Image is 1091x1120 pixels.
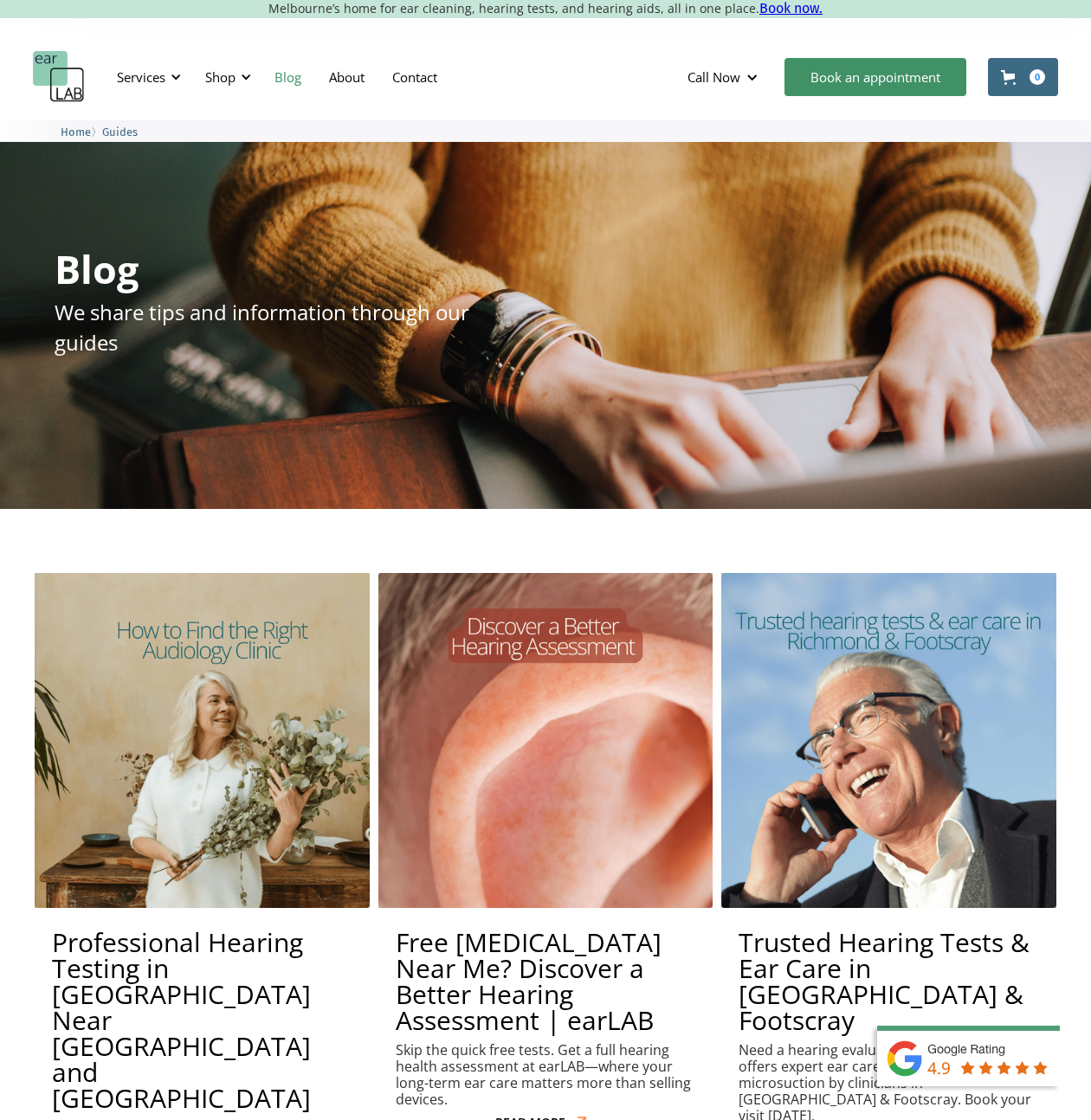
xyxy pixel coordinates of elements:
div: 0 [1030,69,1045,85]
a: home [33,51,85,103]
span: Guides [102,126,138,138]
p: Skip the quick free tests. Get a full hearing health assessment at earLAB—where your long-term ea... [396,1042,696,1109]
h1: Blog [55,249,139,288]
a: Book an appointment [784,58,966,96]
div: Services [107,51,186,103]
div: Shop [195,51,256,103]
img: Trusted Hearing Tests & Ear Care in Richmond & Footscray [721,573,1056,908]
a: Open cart [988,58,1058,96]
a: Guides [102,123,138,139]
div: Call Now [688,68,740,86]
h2: Trusted Hearing Tests & Ear Care in [GEOGRAPHIC_DATA] & Footscray [739,930,1039,1033]
a: Blog [261,52,315,102]
h2: Free [MEDICAL_DATA] Near Me? Discover a Better Hearing Assessment | earLAB [396,930,696,1033]
li: 〉 [61,123,102,141]
h2: Professional Hearing Testing in [GEOGRAPHIC_DATA] Near [GEOGRAPHIC_DATA] and [GEOGRAPHIC_DATA] [52,930,352,1111]
a: About [315,52,378,102]
div: Shop [205,68,236,86]
div: Call Now [674,51,776,103]
img: Professional Hearing Testing in Melbourne Near Footscray and Richmond [35,573,370,908]
span: Home [61,126,91,138]
a: Contact [378,52,451,102]
img: Free Hearing Test Near Me? Discover a Better Hearing Assessment | earLAB [378,573,713,908]
p: We share tips and information through our guides [55,297,515,357]
div: Services [117,68,165,86]
a: Home [61,123,91,139]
